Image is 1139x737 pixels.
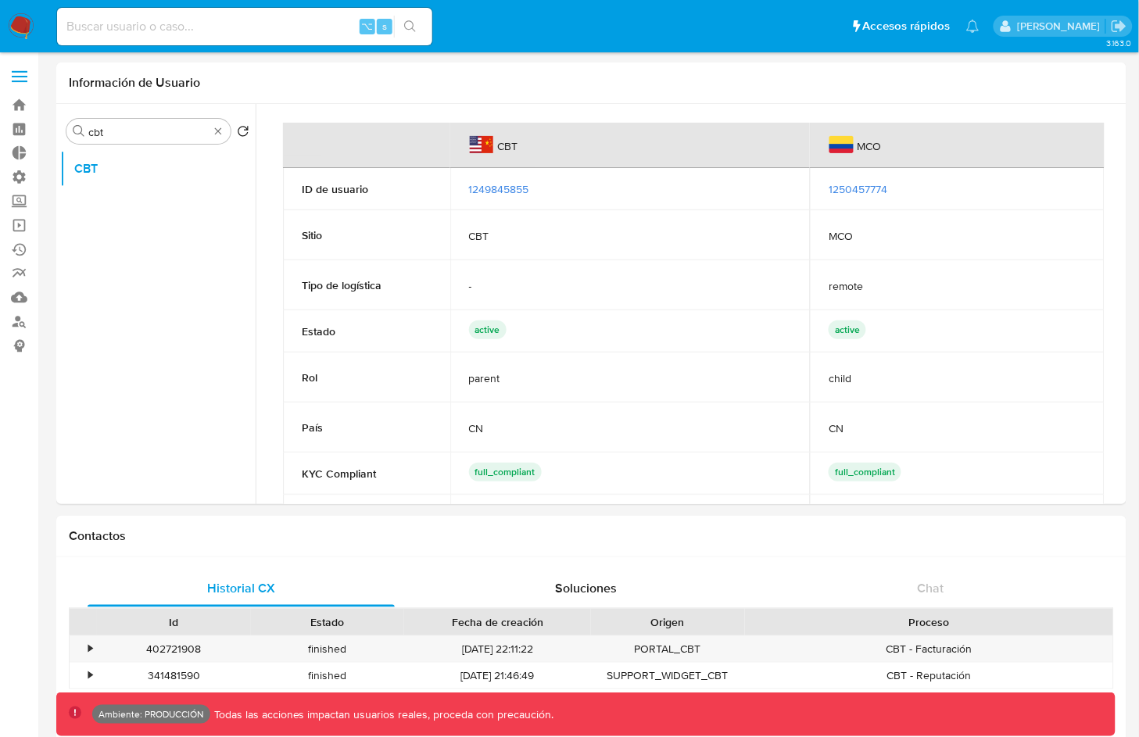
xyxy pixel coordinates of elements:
[212,125,224,138] button: Borrar
[361,19,373,34] span: ⌥
[88,642,92,657] div: •
[69,75,200,91] h1: Información de Usuario
[863,18,951,34] span: Accesos rápidos
[966,20,980,33] a: Notificaciones
[918,579,944,597] span: Chat
[1017,19,1105,34] p: diego.assum@mercadolibre.com
[382,19,387,34] span: s
[756,614,1102,630] div: Proceso
[404,636,591,662] div: [DATE] 22:11:22
[591,663,745,689] div: SUPPORT_WIDGET_CBT
[97,636,251,662] div: 402721908
[69,528,1114,544] h1: Contactos
[60,150,256,188] button: CBT
[745,663,1113,689] div: CBT - Reputación
[591,636,745,662] div: PORTAL_CBT
[251,663,405,689] div: finished
[415,614,580,630] div: Fecha de creación
[210,707,554,722] p: Todas las acciones impactan usuarios reales, proceda con precaución.
[602,614,734,630] div: Origen
[207,579,275,597] span: Historial CX
[73,125,85,138] button: Buscar
[108,614,240,630] div: Id
[1111,18,1127,34] a: Salir
[404,663,591,689] div: [DATE] 21:46:49
[98,711,204,717] p: Ambiente: PRODUCCIÓN
[555,579,617,597] span: Soluciones
[97,663,251,689] div: 341481590
[237,125,249,142] button: Volver al orden por defecto
[262,614,394,630] div: Estado
[88,668,92,683] div: •
[394,16,426,38] button: search-icon
[57,16,432,37] input: Buscar usuario o caso...
[745,636,1113,662] div: CBT - Facturación
[251,636,405,662] div: finished
[88,125,209,139] input: Buscar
